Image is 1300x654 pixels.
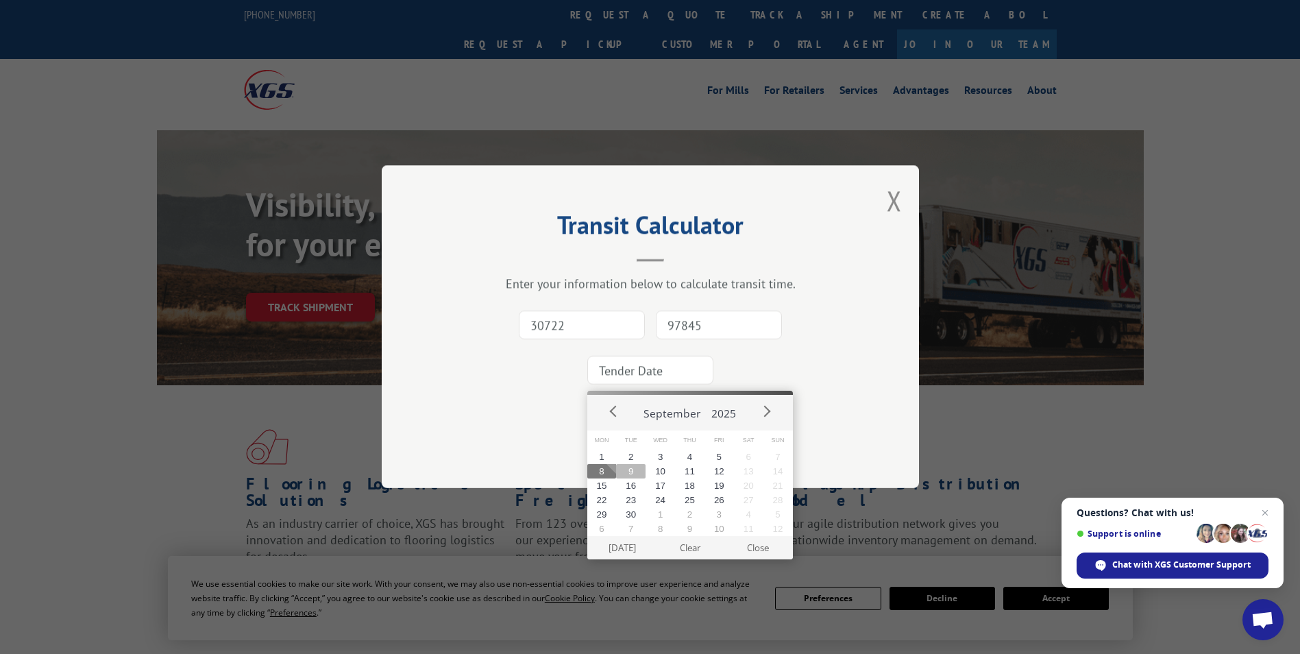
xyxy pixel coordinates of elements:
button: 29 [587,507,617,522]
button: Close [724,536,792,559]
button: Clear [656,536,724,559]
input: Dest. Zip [656,311,782,340]
button: 1 [646,507,675,522]
button: 15 [587,479,617,493]
button: [DATE] [588,536,656,559]
button: 11 [675,464,704,479]
button: 16 [616,479,646,493]
div: Open chat [1242,599,1284,640]
button: 13 [734,464,763,479]
span: Thu [675,431,704,450]
button: 7 [616,522,646,536]
span: Support is online [1077,529,1192,539]
button: Prev [604,401,624,422]
button: 2 [616,450,646,464]
button: 10 [704,522,734,536]
button: 9 [675,522,704,536]
button: 12 [704,464,734,479]
button: 10 [646,464,675,479]
div: Enter your information below to calculate transit time. [450,276,850,292]
button: 30 [616,507,646,522]
span: Mon [587,431,617,450]
button: 21 [763,479,793,493]
button: September [638,395,706,426]
span: Sat [734,431,763,450]
button: 14 [763,464,793,479]
span: Fri [704,431,734,450]
span: Sun [763,431,793,450]
h2: Transit Calculator [450,215,850,241]
span: Chat with XGS Customer Support [1112,559,1251,571]
button: Close modal [887,182,902,219]
span: Questions? Chat with us! [1077,507,1268,518]
button: 8 [646,522,675,536]
button: 1 [587,450,617,464]
button: 23 [616,493,646,507]
button: 11 [734,522,763,536]
button: 12 [763,522,793,536]
button: 19 [704,479,734,493]
button: 28 [763,493,793,507]
button: 25 [675,493,704,507]
button: 2025 [706,395,741,426]
button: 6 [734,450,763,464]
div: Chat with XGS Customer Support [1077,553,1268,579]
span: Close chat [1257,505,1273,521]
button: 3 [704,507,734,522]
button: 2 [675,507,704,522]
input: Tender Date [587,356,713,385]
button: 24 [646,493,675,507]
button: 4 [675,450,704,464]
button: 5 [763,507,793,522]
button: 17 [646,479,675,493]
button: 8 [587,464,617,479]
button: 6 [587,522,617,536]
button: 7 [763,450,793,464]
button: 22 [587,493,617,507]
span: Wed [646,431,675,450]
button: 18 [675,479,704,493]
button: Next [756,401,776,422]
button: 4 [734,507,763,522]
button: 20 [734,479,763,493]
button: 26 [704,493,734,507]
button: 5 [704,450,734,464]
input: Origin Zip [519,311,645,340]
button: 9 [616,464,646,479]
button: 3 [646,450,675,464]
button: 27 [734,493,763,507]
span: Tue [616,431,646,450]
